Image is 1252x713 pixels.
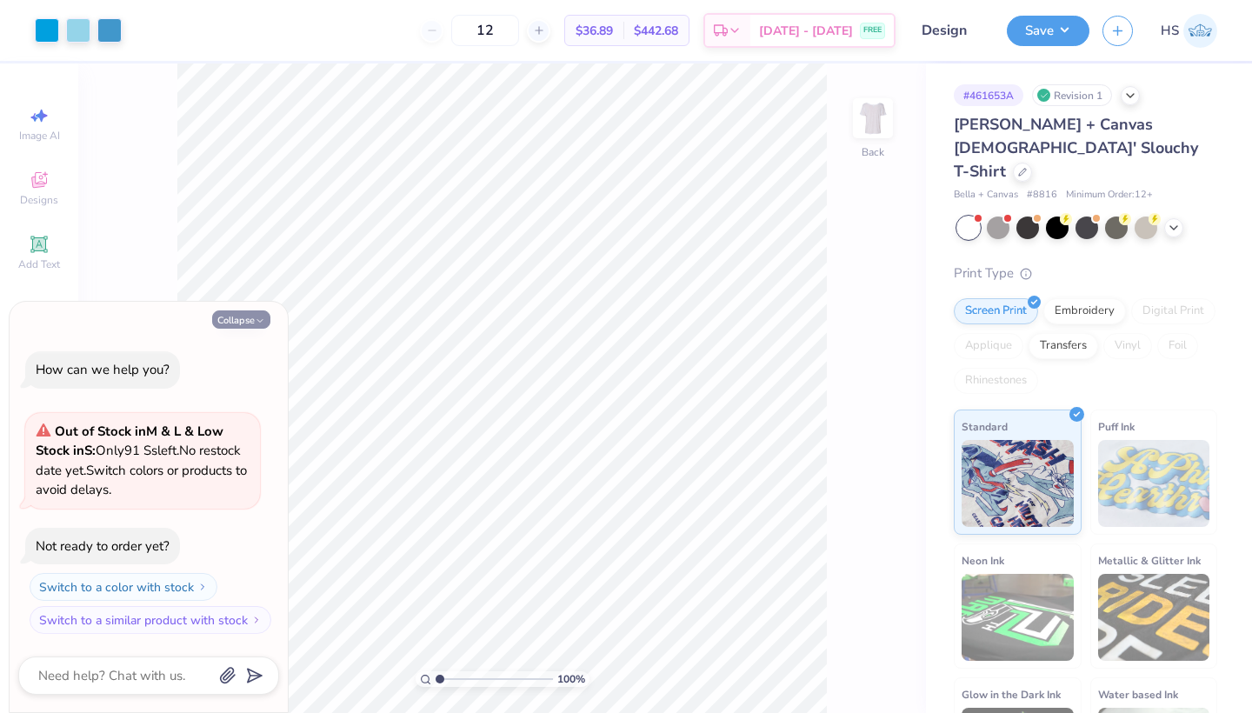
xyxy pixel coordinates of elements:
[36,537,170,555] div: Not ready to order yet?
[19,129,60,143] span: Image AI
[1161,21,1179,41] span: HS
[954,84,1023,106] div: # 461653A
[36,423,247,499] span: Only 91 Ss left. Switch colors or products to avoid delays.
[18,257,60,271] span: Add Text
[55,423,184,440] strong: Out of Stock in M & L
[36,361,170,378] div: How can we help you?
[863,24,882,37] span: FREE
[1103,333,1152,359] div: Vinyl
[759,22,853,40] span: [DATE] - [DATE]
[1098,551,1201,570] span: Metallic & Glitter Ink
[962,685,1061,703] span: Glow in the Dark Ink
[212,310,270,329] button: Collapse
[856,101,890,136] img: Back
[1007,16,1089,46] button: Save
[451,15,519,46] input: – –
[1032,84,1112,106] div: Revision 1
[197,582,208,592] img: Switch to a color with stock
[1098,574,1210,661] img: Metallic & Glitter Ink
[30,606,271,634] button: Switch to a similar product with stock
[954,333,1023,359] div: Applique
[962,417,1008,436] span: Standard
[962,551,1004,570] span: Neon Ink
[557,671,585,687] span: 100 %
[962,574,1074,661] img: Neon Ink
[862,144,884,160] div: Back
[36,442,241,479] span: No restock date yet.
[909,13,994,48] input: Untitled Design
[30,573,217,601] button: Switch to a color with stock
[1029,333,1098,359] div: Transfers
[1161,14,1217,48] a: HS
[20,193,58,207] span: Designs
[954,298,1038,324] div: Screen Print
[251,615,262,625] img: Switch to a similar product with stock
[1098,417,1135,436] span: Puff Ink
[962,440,1074,527] img: Standard
[576,22,613,40] span: $36.89
[954,368,1038,394] div: Rhinestones
[954,188,1018,203] span: Bella + Canvas
[1098,685,1178,703] span: Water based Ink
[1157,333,1198,359] div: Foil
[954,263,1217,283] div: Print Type
[1131,298,1215,324] div: Digital Print
[954,114,1198,182] span: [PERSON_NAME] + Canvas [DEMOGRAPHIC_DATA]' Slouchy T-Shirt
[1098,440,1210,527] img: Puff Ink
[1066,188,1153,203] span: Minimum Order: 12 +
[1043,298,1126,324] div: Embroidery
[634,22,678,40] span: $442.68
[1027,188,1057,203] span: # 8816
[1183,14,1217,48] img: Helen Slacik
